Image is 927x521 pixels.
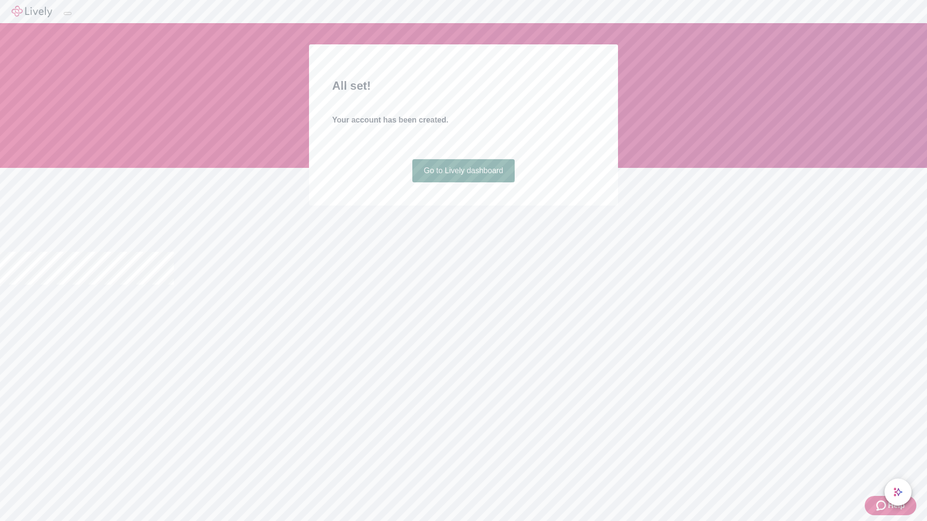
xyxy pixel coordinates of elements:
[893,487,903,497] svg: Lively AI Assistant
[412,159,515,182] a: Go to Lively dashboard
[332,77,595,95] h2: All set!
[888,500,905,511] span: Help
[64,12,71,15] button: Log out
[332,114,595,126] h4: Your account has been created.
[865,496,916,515] button: Zendesk support iconHelp
[876,500,888,511] svg: Zendesk support icon
[885,479,912,506] button: chat
[12,6,52,17] img: Lively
